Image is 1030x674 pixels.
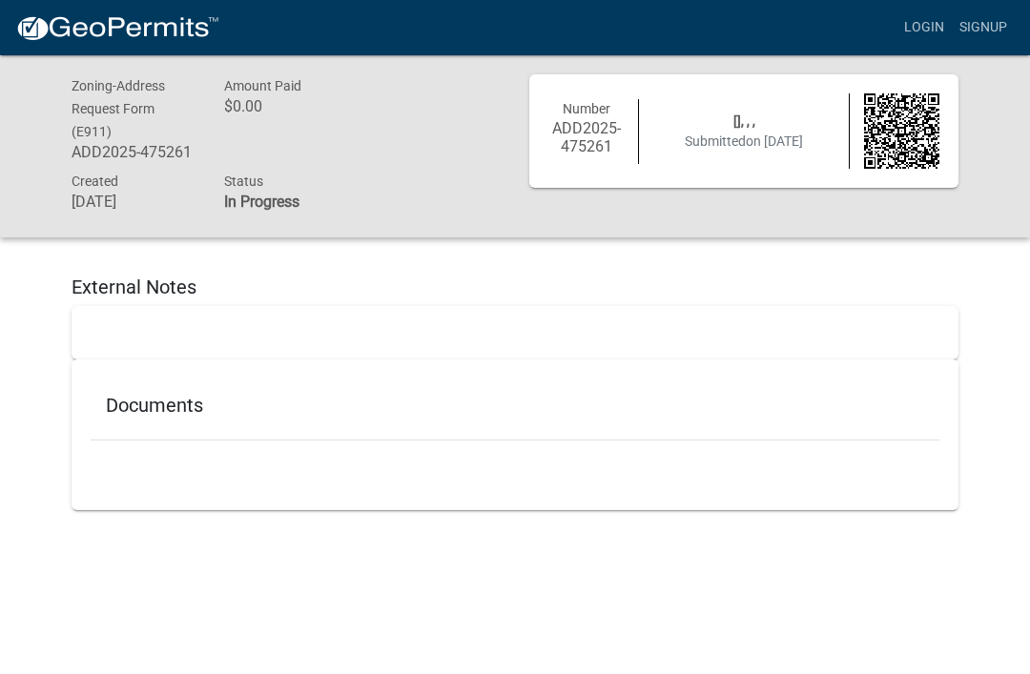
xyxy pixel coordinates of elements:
span: Amount Paid [224,78,301,93]
span: Status [224,174,263,189]
a: Signup [952,10,1015,46]
span: Created [72,174,118,189]
a: Login [896,10,952,46]
span: Submitted on [DATE] [685,133,803,149]
span: Zoning-Address Request Form (E911) [72,78,165,139]
h6: [DATE] [72,193,196,211]
strong: In Progress [224,193,299,211]
span: [], , , [733,113,755,129]
h5: External Notes [72,276,958,298]
img: QR code [864,93,939,169]
h5: Documents [106,394,924,417]
h6: ADD2025-475261 [72,143,196,161]
h6: $0.00 [224,97,348,115]
span: Number [563,101,610,116]
h6: ADD2025-475261 [548,119,624,155]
